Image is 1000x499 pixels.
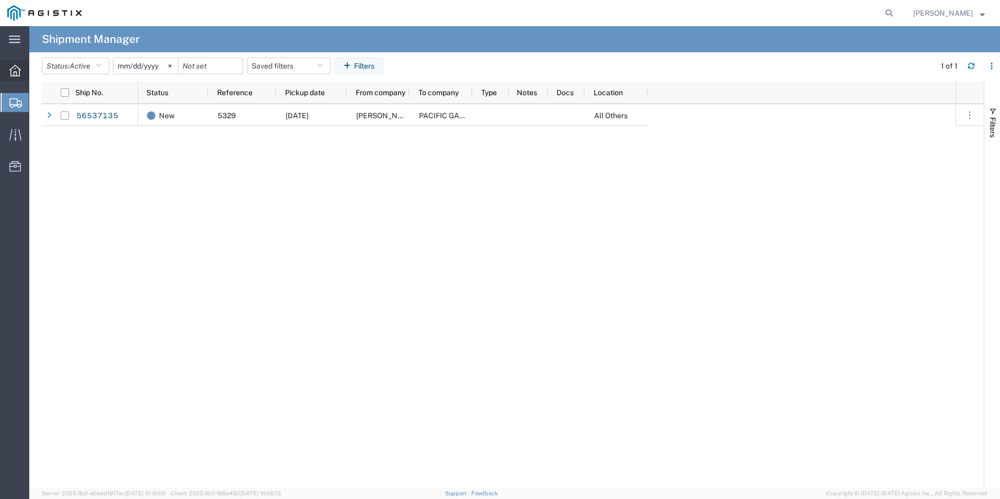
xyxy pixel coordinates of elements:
span: [DATE] 10:06:13 [240,490,281,496]
span: All Others [594,111,628,120]
span: [DATE] 10:10:00 [125,490,166,496]
input: Not set [113,58,178,74]
span: 5329 [218,111,236,120]
span: Madden Bolt [356,111,416,120]
div: 1 of 1 [941,61,959,72]
span: From company [356,88,405,97]
button: Filters [334,58,384,74]
input: Not set [178,58,243,74]
img: logo [7,5,82,21]
span: Amber Odu [913,7,973,19]
span: Client: 2025.18.0-198a450 [171,490,281,496]
span: Copyright © [DATE]-[DATE] Agistix Inc., All Rights Reserved [826,489,987,498]
a: 56537135 [76,108,119,124]
button: [PERSON_NAME] [913,7,985,19]
span: 08/19/2025 [286,111,309,120]
span: Reference [217,88,253,97]
button: Status:Active [42,58,109,74]
h4: Shipment Manager [42,26,140,52]
span: Server: 2025.18.0-a0edd1917ac [42,490,166,496]
span: Pickup date [285,88,325,97]
span: Active [70,62,90,70]
span: Notes [517,88,537,97]
a: Feedback [471,490,498,496]
span: Type [481,88,497,97]
span: Status [146,88,168,97]
a: Support [445,490,471,496]
span: Filters [988,117,997,138]
span: Ship No. [75,88,103,97]
span: New [159,105,175,127]
span: To company [418,88,459,97]
span: Location [594,88,623,97]
span: PACIFIC GAS ELECTRIC [419,111,501,120]
span: Docs [556,88,574,97]
button: Saved filters [247,58,331,74]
